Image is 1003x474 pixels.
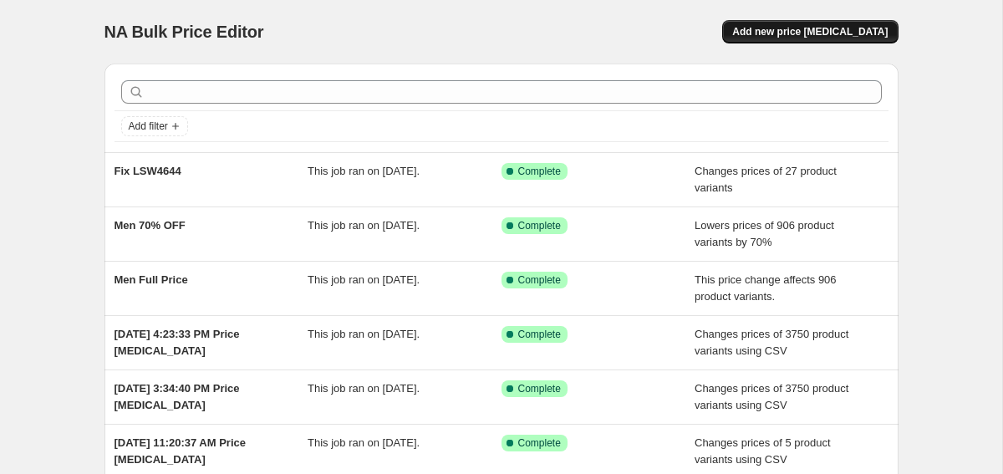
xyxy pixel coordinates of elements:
span: Men 70% OFF [115,219,186,232]
span: Complete [518,436,561,450]
span: [DATE] 3:34:40 PM Price [MEDICAL_DATA] [115,382,240,411]
span: Changes prices of 5 product variants using CSV [695,436,831,466]
span: Lowers prices of 906 product variants by 70% [695,219,834,248]
span: This job ran on [DATE]. [308,382,420,395]
span: Complete [518,328,561,341]
span: Complete [518,382,561,395]
span: Add new price [MEDICAL_DATA] [732,25,888,38]
span: Changes prices of 3750 product variants using CSV [695,382,848,411]
span: Complete [518,273,561,287]
span: This job ran on [DATE]. [308,328,420,340]
span: Men Full Price [115,273,188,286]
span: Add filter [129,120,168,133]
span: NA Bulk Price Editor [104,23,264,41]
button: Add filter [121,116,188,136]
span: Complete [518,165,561,178]
span: This job ran on [DATE]. [308,165,420,177]
span: This job ran on [DATE]. [308,273,420,286]
span: Fix LSW4644 [115,165,181,177]
span: This job ran on [DATE]. [308,436,420,449]
span: [DATE] 4:23:33 PM Price [MEDICAL_DATA] [115,328,240,357]
button: Add new price [MEDICAL_DATA] [722,20,898,43]
span: This job ran on [DATE]. [308,219,420,232]
span: Changes prices of 27 product variants [695,165,837,194]
span: Changes prices of 3750 product variants using CSV [695,328,848,357]
span: This price change affects 906 product variants. [695,273,837,303]
span: [DATE] 11:20:37 AM Price [MEDICAL_DATA] [115,436,247,466]
span: Complete [518,219,561,232]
